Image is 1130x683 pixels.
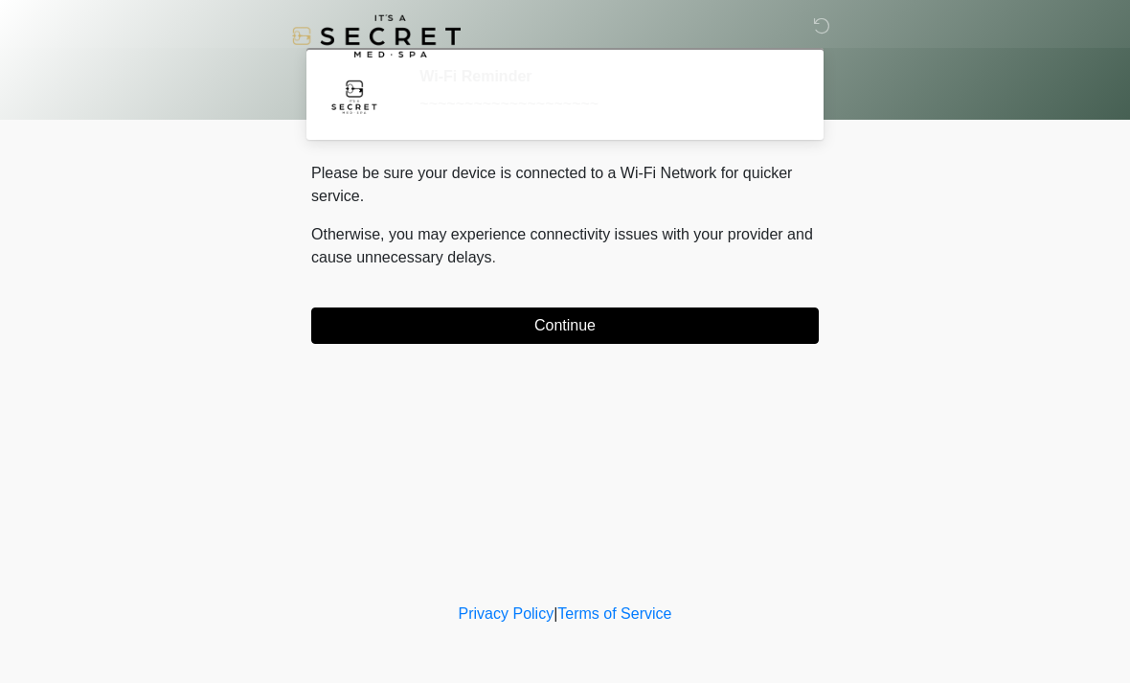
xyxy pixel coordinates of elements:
[311,223,819,269] p: Otherwise, you may experience connectivity issues with your provider and cause unnecessary delays
[459,605,554,622] a: Privacy Policy
[419,67,790,85] h2: Wi-Fi Reminder
[554,605,557,622] a: |
[419,93,790,116] div: ~~~~~~~~~~~~~~~~~~~~
[311,162,819,208] p: Please be sure your device is connected to a Wi-Fi Network for quicker service.
[311,307,819,344] button: Continue
[492,249,496,265] span: .
[326,67,383,125] img: Agent Avatar
[557,605,671,622] a: Terms of Service
[292,14,461,57] img: It's A Secret Med Spa Logo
